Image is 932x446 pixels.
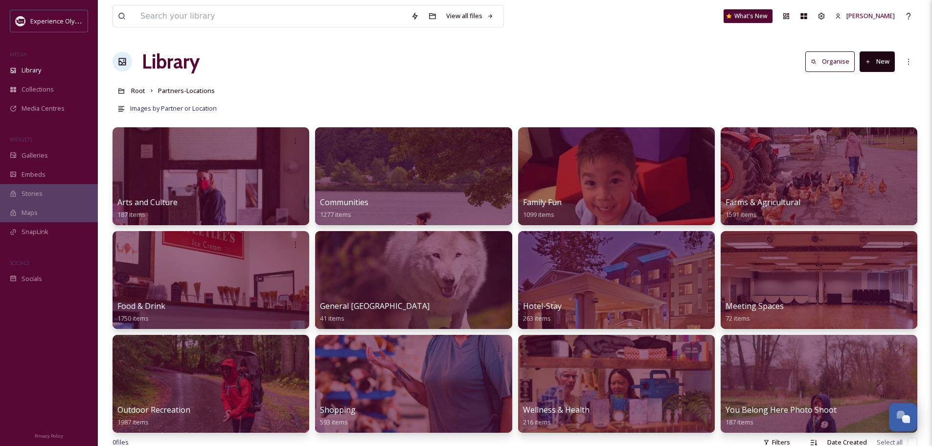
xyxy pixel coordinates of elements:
[726,210,757,219] span: 1591 items
[830,6,900,25] a: [PERSON_NAME]
[726,198,800,219] a: Farms & Agricultural1591 items
[523,314,551,323] span: 263 items
[860,51,895,71] button: New
[22,85,54,94] span: Collections
[16,16,25,26] img: download.jpeg
[726,301,784,311] span: Meeting Spaces
[320,404,356,415] span: Shopping
[117,210,145,219] span: 187 items
[10,259,29,266] span: SOCIALS
[10,136,32,143] span: WIDGETS
[320,198,368,219] a: Communities1277 items
[320,301,430,311] span: General [GEOGRAPHIC_DATA]
[131,85,145,96] a: Root
[441,6,499,25] a: View all files
[320,405,356,426] a: Shopping593 items
[35,433,63,439] span: Privacy Policy
[117,301,165,311] span: Food & Drink
[320,210,351,219] span: 1277 items
[158,85,215,96] a: Partners-Locations
[523,197,562,208] span: Family Fun
[726,197,800,208] span: Farms & Agricultural
[726,405,837,426] a: You Belong Here Photo Shoot187 items
[523,302,562,323] a: Hotel-Stay263 items
[117,404,190,415] span: Outdoor Recreation
[130,104,217,113] span: Images by Partner or Location
[523,404,590,415] span: Wellness & Health
[10,50,27,58] span: MEDIA
[117,198,178,219] a: Arts and Culture187 items
[846,11,895,20] span: [PERSON_NAME]
[22,66,41,75] span: Library
[523,301,562,311] span: Hotel-Stay
[22,189,43,198] span: Stories
[22,170,45,179] span: Embeds
[22,274,42,283] span: Socials
[726,404,837,415] span: You Belong Here Photo Shoot
[320,197,368,208] span: Communities
[889,403,917,431] button: Open Chat
[320,302,430,323] a: General [GEOGRAPHIC_DATA]41 items
[320,314,344,323] span: 41 items
[805,51,860,71] a: Organise
[117,314,149,323] span: 1750 items
[22,104,65,113] span: Media Centres
[726,302,784,323] a: Meeting Spaces72 items
[136,5,406,27] input: Search your library
[805,51,855,71] button: Organise
[117,197,178,208] span: Arts and Culture
[158,86,215,95] span: Partners-Locations
[117,405,190,426] a: Outdoor Recreation1987 items
[22,208,38,217] span: Maps
[35,429,63,441] a: Privacy Policy
[22,151,48,160] span: Galleries
[726,314,750,323] span: 72 items
[117,418,149,426] span: 1987 items
[117,302,165,323] a: Food & Drink1750 items
[523,418,551,426] span: 216 items
[22,227,48,236] span: SnapLink
[523,198,562,219] a: Family Fun1099 items
[142,47,200,76] a: Library
[726,418,753,426] span: 187 items
[320,418,348,426] span: 593 items
[30,16,89,25] span: Experience Olympia
[131,86,145,95] span: Root
[724,9,773,23] a: What's New
[523,210,554,219] span: 1099 items
[523,405,590,426] a: Wellness & Health216 items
